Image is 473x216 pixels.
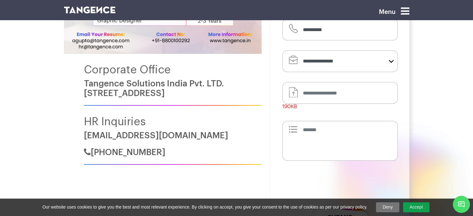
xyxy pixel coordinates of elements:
span: Chat Widget [453,196,470,213]
a: Tangence Solutions India Pvt. LTD.[STREET_ADDRESS] [84,79,224,98]
label: KB [282,104,297,109]
a: Deny [376,202,399,212]
select: form-select-lg example [282,50,398,72]
a: [PHONE_NUMBER] [84,148,165,157]
a: [EMAIL_ADDRESS][DOMAIN_NAME] [84,131,228,140]
iframe: reCAPTCHA [293,171,387,195]
b: 190 [282,104,291,109]
a: Accept [403,202,429,212]
h4: Corporate Office [84,64,262,76]
span: Our website uses cookies to give you the best and most relevant experience. By clicking on accept... [42,204,367,210]
span: [PHONE_NUMBER] [91,148,165,157]
h4: HR Inquiries [84,116,262,128]
img: logo SVG [64,7,116,13]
